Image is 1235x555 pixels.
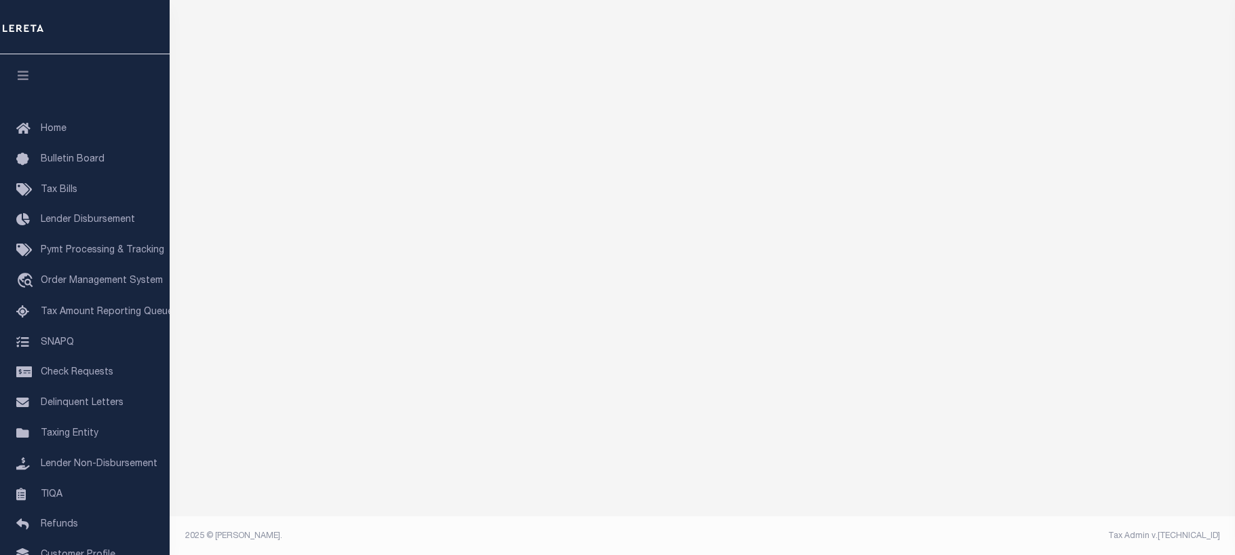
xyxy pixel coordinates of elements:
span: Order Management System [41,276,163,286]
div: Tax Admin v.[TECHNICAL_ID] [712,530,1220,542]
span: Tax Amount Reporting Queue [41,307,173,317]
span: Taxing Entity [41,429,98,438]
span: Pymt Processing & Tracking [41,246,164,255]
i: travel_explore [16,273,38,290]
span: Refunds [41,520,78,529]
span: Lender Disbursement [41,215,135,225]
span: Bulletin Board [41,155,104,164]
span: Delinquent Letters [41,398,123,408]
span: Tax Bills [41,185,77,195]
span: Home [41,124,66,134]
span: Check Requests [41,368,113,377]
div: 2025 © [PERSON_NAME]. [175,530,703,542]
span: Lender Non-Disbursement [41,459,157,469]
span: TIQA [41,489,62,499]
span: SNAPQ [41,337,74,347]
